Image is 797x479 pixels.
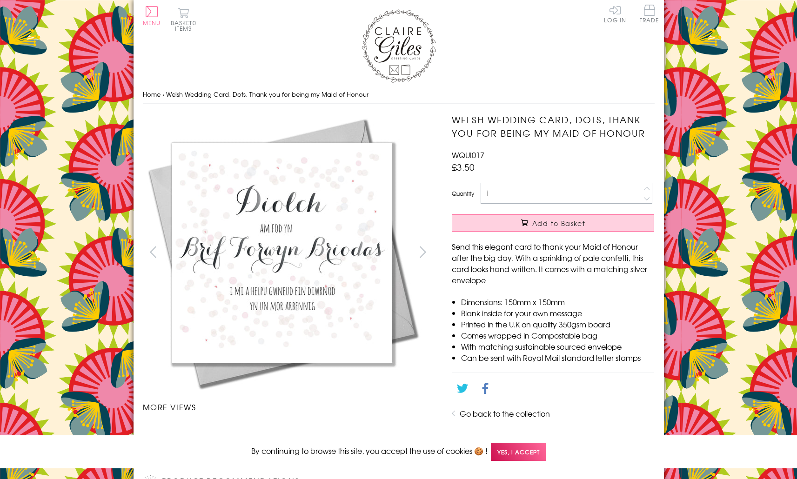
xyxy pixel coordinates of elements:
a: Home [143,90,161,99]
a: Trade [640,5,659,25]
span: £3.50 [452,160,475,173]
span: Yes, I accept [491,443,546,461]
img: Claire Giles Greetings Cards [362,9,436,83]
span: 0 items [175,19,196,33]
button: Basket0 items [171,7,196,31]
button: next [412,241,433,262]
button: prev [143,241,164,262]
li: Can be sent with Royal Mail standard letter stamps [461,352,654,363]
span: Menu [143,19,161,27]
span: WQUI017 [452,149,484,160]
li: Dimensions: 150mm x 150mm [461,296,654,307]
nav: breadcrumbs [143,85,655,104]
li: With matching sustainable sourced envelope [461,341,654,352]
li: Carousel Page 1 (Current Slide) [143,422,215,442]
img: Welsh Wedding Card, Dots, Thank you for being my Maid of Honour [143,113,422,392]
button: Menu [143,6,161,26]
span: Trade [640,5,659,23]
a: Go back to the collection [460,408,550,419]
h3: More views [143,401,434,412]
li: Printed in the U.K on quality 350gsm board [461,319,654,330]
span: › [162,90,164,99]
li: Blank inside for your own message [461,307,654,319]
li: Comes wrapped in Compostable bag [461,330,654,341]
span: Add to Basket [532,219,585,228]
ul: Carousel Pagination [143,422,434,442]
label: Quantity [452,189,474,198]
li: Carousel Page 2 [215,422,288,442]
p: Send this elegant card to thank your Maid of Honour after the big day. With a sprinkling of pale ... [452,241,654,286]
a: Log In [604,5,626,23]
img: Welsh Wedding Card, Dots, Thank you for being my Maid of Honour [251,433,252,433]
span: Welsh Wedding Card, Dots, Thank you for being my Maid of Honour [166,90,368,99]
button: Add to Basket [452,214,654,232]
h1: Welsh Wedding Card, Dots, Thank you for being my Maid of Honour [452,113,654,140]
